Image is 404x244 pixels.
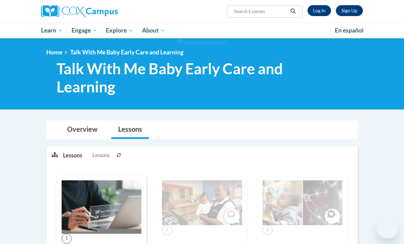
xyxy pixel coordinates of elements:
[142,26,165,35] span: About
[41,5,118,17] img: Cox Campus
[111,121,149,139] a: Lessons
[62,234,72,244] span: 1
[101,23,138,38] a: Explore
[335,27,364,34] span: En español
[63,152,82,159] p: Lessons
[60,121,104,139] a: Overview
[41,26,63,35] span: Learn
[41,5,141,17] a: Cox Campus
[37,23,67,38] a: Learn
[46,49,62,56] a: Home
[233,7,288,15] input: Search Courses
[263,225,273,235] span: 3
[56,60,288,96] span: Talk With Me Baby Early Care and Learning
[72,26,97,35] span: Engage
[70,49,184,56] span: Talk With Me Baby Early Care and Learning
[162,225,172,235] span: 2
[36,23,368,38] div: Main menu
[377,217,399,239] iframe: Button to launch messaging window
[288,7,298,15] button: Search
[92,152,110,159] span: Lessons
[330,23,368,38] a: En español
[263,180,342,225] img: Course Image
[62,180,141,234] img: Course Image
[307,5,331,16] a: Log In
[336,5,363,16] a: Register
[178,39,226,46] img: Section background
[106,26,133,35] span: Explore
[162,180,242,225] img: Course Image
[138,23,170,38] a: About
[67,23,102,38] a: Engage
